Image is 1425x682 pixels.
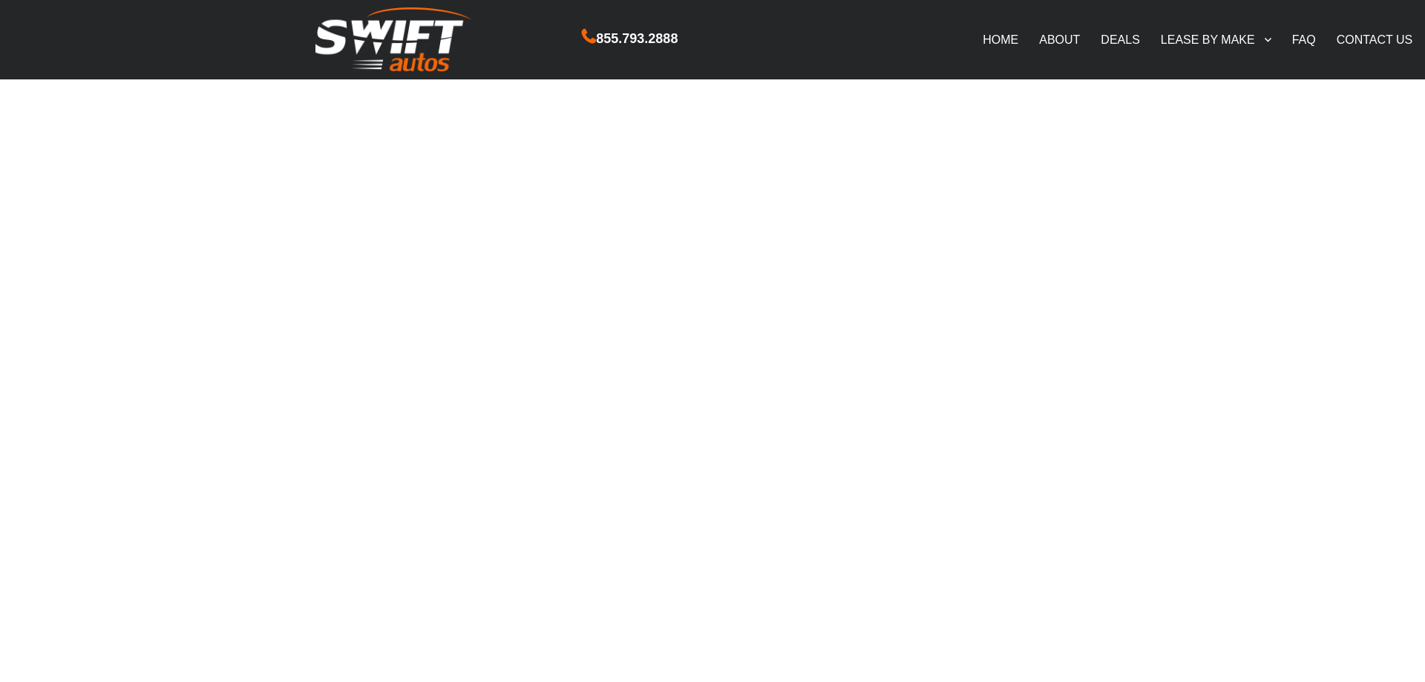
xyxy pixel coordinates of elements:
[1090,24,1150,55] a: DEALS
[1326,24,1424,55] a: CONTACT US
[1150,24,1282,55] a: LEASE BY MAKE
[315,7,471,72] img: Swift Autos
[972,24,1029,55] a: HOME
[1282,24,1326,55] a: FAQ
[1029,24,1090,55] a: ABOUT
[582,33,678,45] a: 855.793.2888
[596,28,678,50] span: 855.793.2888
